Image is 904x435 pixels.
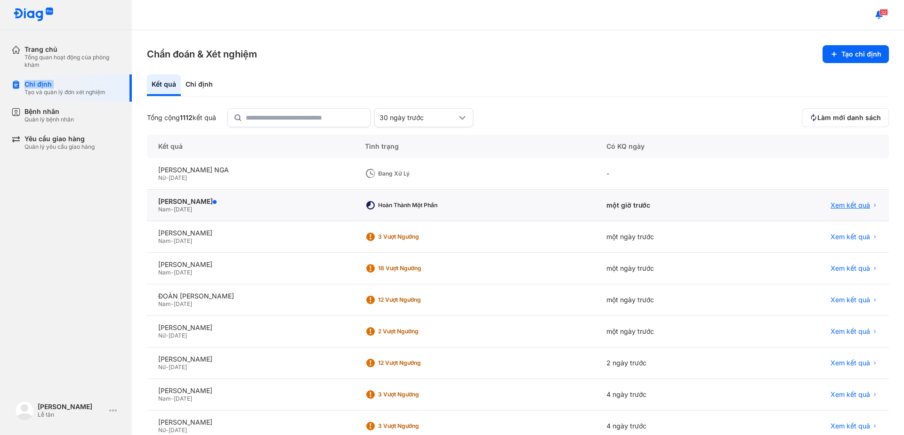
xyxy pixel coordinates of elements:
[171,237,174,244] span: -
[174,206,192,213] span: [DATE]
[174,237,192,244] span: [DATE]
[174,395,192,402] span: [DATE]
[158,387,342,395] div: [PERSON_NAME]
[174,269,192,276] span: [DATE]
[24,80,105,89] div: Chỉ định
[158,206,171,213] span: Nam
[169,332,187,339] span: [DATE]
[166,363,169,371] span: -
[158,260,342,269] div: [PERSON_NAME]
[595,221,743,253] div: một ngày trước
[24,143,95,151] div: Quản lý yêu cầu giao hàng
[595,135,743,158] div: Có KQ ngày
[181,74,218,96] div: Chỉ định
[595,316,743,347] div: một ngày trước
[171,395,174,402] span: -
[831,233,870,241] span: Xem kết quả
[171,206,174,213] span: -
[595,253,743,284] div: một ngày trước
[378,296,453,304] div: 12 Vượt ngưỡng
[166,332,169,339] span: -
[24,107,74,116] div: Bệnh nhân
[158,418,342,427] div: [PERSON_NAME]
[831,422,870,430] span: Xem kết quả
[880,9,888,16] span: 32
[174,300,192,307] span: [DATE]
[15,401,34,420] img: logo
[595,347,743,379] div: 2 ngày trước
[378,233,453,241] div: 3 Vượt ngưỡng
[169,427,187,434] span: [DATE]
[158,427,166,434] span: Nữ
[158,229,342,237] div: [PERSON_NAME]
[24,54,121,69] div: Tổng quan hoạt động của phòng khám
[24,89,105,96] div: Tạo và quản lý đơn xét nghiệm
[378,201,453,209] div: Hoàn thành một phần
[24,116,74,123] div: Quản lý bệnh nhân
[24,45,121,54] div: Trang chủ
[180,113,193,121] span: 1112
[831,359,870,367] span: Xem kết quả
[147,135,354,158] div: Kết quả
[354,135,595,158] div: Tình trạng
[831,390,870,399] span: Xem kết quả
[158,355,342,363] div: [PERSON_NAME]
[158,269,171,276] span: Nam
[158,323,342,332] div: [PERSON_NAME]
[169,174,187,181] span: [DATE]
[158,292,342,300] div: ĐOÀN [PERSON_NAME]
[38,411,105,419] div: Lễ tân
[823,45,889,63] button: Tạo chỉ định
[158,237,171,244] span: Nam
[379,113,457,122] div: 30 ngày trước
[147,48,257,61] h3: Chẩn đoán & Xét nghiệm
[171,269,174,276] span: -
[158,332,166,339] span: Nữ
[831,327,870,336] span: Xem kết quả
[147,113,216,122] div: Tổng cộng kết quả
[38,403,105,411] div: [PERSON_NAME]
[378,422,453,430] div: 3 Vượt ngưỡng
[378,359,453,367] div: 12 Vượt ngưỡng
[378,328,453,335] div: 2 Vượt ngưỡng
[595,190,743,221] div: một giờ trước
[817,113,881,122] span: Làm mới danh sách
[595,379,743,411] div: 4 ngày trước
[595,284,743,316] div: một ngày trước
[378,265,453,272] div: 18 Vượt ngưỡng
[158,166,342,174] div: [PERSON_NAME] NGA
[158,363,166,371] span: Nữ
[831,201,870,209] span: Xem kết quả
[158,174,166,181] span: Nữ
[158,300,171,307] span: Nam
[169,363,187,371] span: [DATE]
[158,395,171,402] span: Nam
[171,300,174,307] span: -
[13,8,54,22] img: logo
[831,264,870,273] span: Xem kết quả
[158,197,342,206] div: [PERSON_NAME]
[595,158,743,190] div: -
[378,170,453,177] div: Đang xử lý
[24,135,95,143] div: Yêu cầu giao hàng
[166,427,169,434] span: -
[378,391,453,398] div: 3 Vượt ngưỡng
[802,108,889,127] button: Làm mới danh sách
[147,74,181,96] div: Kết quả
[166,174,169,181] span: -
[831,296,870,304] span: Xem kết quả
